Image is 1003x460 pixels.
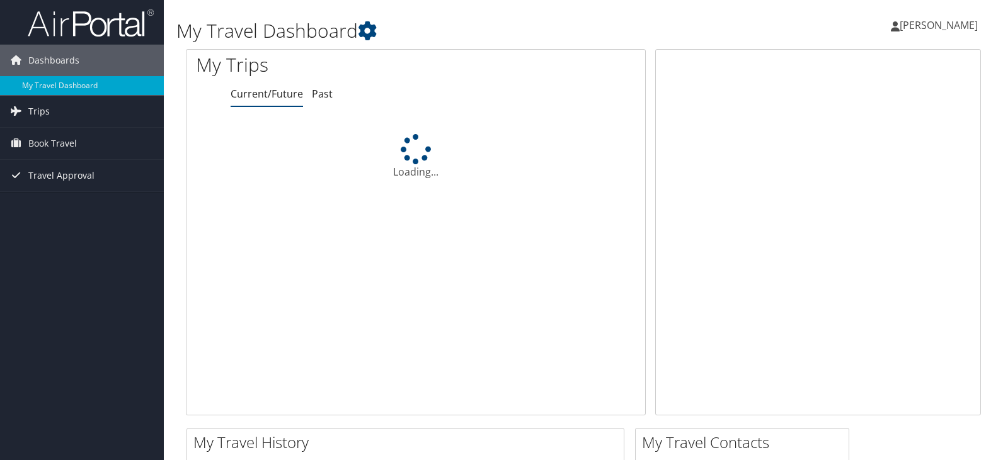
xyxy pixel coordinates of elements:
h2: My Travel Contacts [642,432,849,453]
span: [PERSON_NAME] [900,18,978,32]
span: Trips [28,96,50,127]
div: Loading... [186,134,645,179]
span: Dashboards [28,45,79,76]
h1: My Trips [196,52,445,78]
h2: My Travel History [193,432,624,453]
a: Current/Future [231,87,303,101]
h1: My Travel Dashboard [176,18,719,44]
span: Book Travel [28,128,77,159]
a: [PERSON_NAME] [891,6,990,44]
img: airportal-logo.png [28,8,154,38]
a: Past [312,87,333,101]
span: Travel Approval [28,160,95,191]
